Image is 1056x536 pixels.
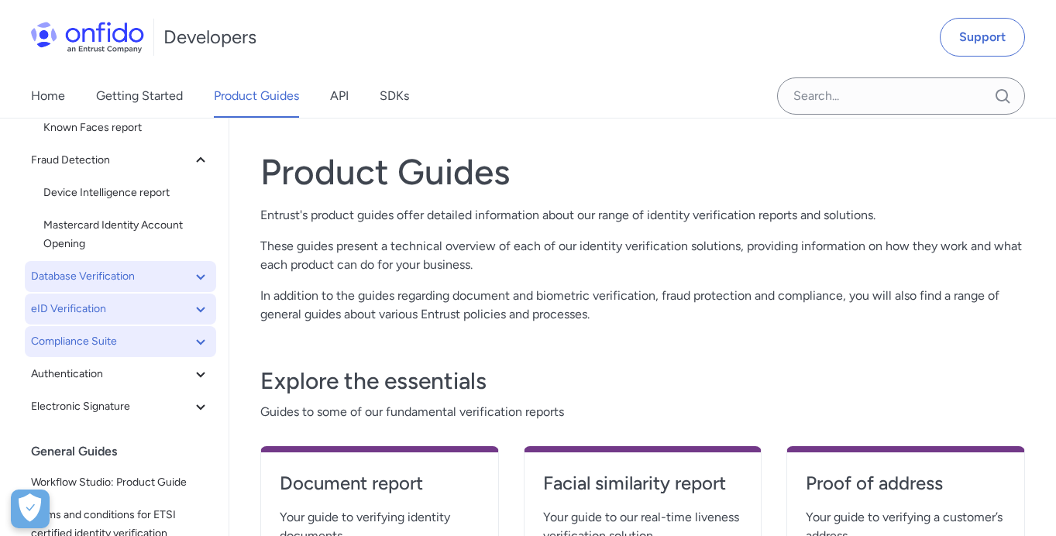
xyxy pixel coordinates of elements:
a: Workflow Studio: Product Guide [25,467,216,498]
a: SDKs [380,74,409,118]
button: Compliance Suite [25,326,216,357]
p: Entrust's product guides offer detailed information about our range of identity verification repo... [260,206,1025,225]
h1: Developers [163,25,256,50]
a: Proof of address [806,471,1006,508]
h4: Proof of address [806,471,1006,496]
span: Database Verification [31,267,191,286]
h4: Facial similarity report [543,471,743,496]
a: Facial similarity report [543,471,743,508]
button: Electronic Signature [25,391,216,422]
span: Electronic Signature [31,397,191,416]
p: In addition to the guides regarding document and biometric verification, fraud protection and com... [260,287,1025,324]
img: Onfido Logo [31,22,144,53]
span: eID Verification [31,300,191,318]
p: These guides present a technical overview of each of our identity verification solutions, providi... [260,237,1025,274]
a: Home [31,74,65,118]
span: Workflow Studio: Product Guide [31,473,210,492]
span: Compliance Suite [31,332,191,351]
button: Authentication [25,359,216,390]
a: Mastercard Identity Account Opening [37,210,216,259]
a: Device Intelligence report [37,177,216,208]
a: API [330,74,349,118]
a: Document report [280,471,480,508]
button: Database Verification [25,261,216,292]
a: Product Guides [214,74,299,118]
h4: Document report [280,471,480,496]
span: Fraud Detection [31,151,191,170]
input: Onfido search input field [777,77,1025,115]
div: Cookie Preferences [11,490,50,528]
span: Guides to some of our fundamental verification reports [260,403,1025,421]
span: Known Faces report [43,119,210,137]
button: Open Preferences [11,490,50,528]
h3: Explore the essentials [260,366,1025,397]
a: Known Faces report [37,112,216,143]
div: General Guides [31,436,222,467]
span: Mastercard Identity Account Opening [43,216,210,253]
button: Fraud Detection [25,145,216,176]
span: Authentication [31,365,191,383]
h1: Product Guides [260,150,1025,194]
span: Device Intelligence report [43,184,210,202]
a: Getting Started [96,74,183,118]
button: eID Verification [25,294,216,325]
a: Support [940,18,1025,57]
